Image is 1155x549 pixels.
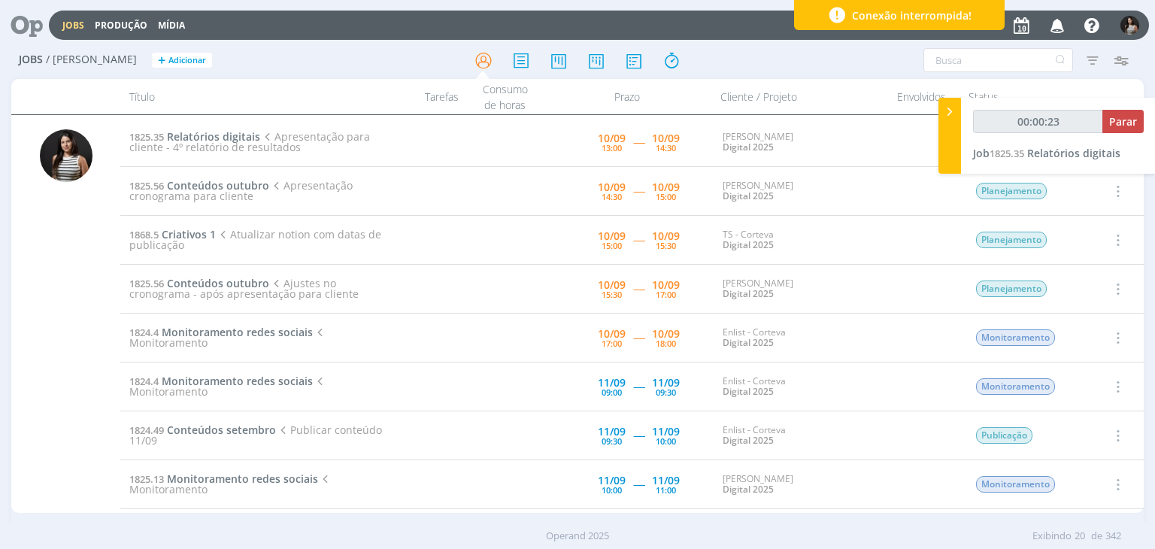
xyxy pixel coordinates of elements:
[543,79,711,114] div: Prazo
[656,144,676,152] div: 14:30
[723,376,878,398] div: Enlist - Corteva
[598,182,626,193] div: 10/09
[167,423,276,437] span: Conteúdos setembro
[633,477,644,491] span: -----
[656,290,676,299] div: 17:00
[19,53,43,66] span: Jobs
[973,146,1120,160] a: Job1825.35Relatórios digitais
[162,374,313,388] span: Monitoramento redes sociais
[129,472,318,486] a: 1825.13Monitoramento redes sociais
[656,193,676,201] div: 15:00
[129,374,313,388] a: 1824.4Monitoramento redes sociais
[377,79,468,114] div: Tarefas
[723,190,774,202] a: Digital 2025
[976,232,1047,248] span: Planejamento
[723,287,774,300] a: Digital 2025
[652,426,680,437] div: 11/09
[723,336,774,349] a: Digital 2025
[129,325,326,350] span: Monitoramento
[129,326,159,339] span: 1824.4
[129,472,164,486] span: 1825.13
[723,141,774,153] a: Digital 2025
[656,437,676,445] div: 10:00
[120,79,377,114] div: Título
[90,20,152,32] button: Produção
[652,182,680,193] div: 10/09
[652,231,680,241] div: 10/09
[656,339,676,347] div: 18:00
[1120,16,1139,35] img: C
[602,144,622,152] div: 13:00
[602,290,622,299] div: 15:30
[129,423,164,437] span: 1824.49
[723,132,878,153] div: [PERSON_NAME]
[598,280,626,290] div: 10/09
[153,20,189,32] button: Mídia
[129,325,313,339] a: 1824.4Monitoramento redes sociais
[633,330,644,344] span: -----
[723,180,878,202] div: [PERSON_NAME]
[959,79,1087,114] div: Status
[62,19,84,32] a: Jobs
[129,130,164,144] span: 1825.35
[168,56,206,65] span: Adicionar
[598,426,626,437] div: 11/09
[468,79,543,114] div: Consumo de horas
[46,53,137,66] span: / [PERSON_NAME]
[976,378,1055,395] span: Monitoramento
[129,375,159,388] span: 1824.4
[723,385,774,398] a: Digital 2025
[633,428,644,442] span: -----
[1075,529,1085,544] span: 20
[158,53,165,68] span: +
[723,278,878,300] div: [PERSON_NAME]
[129,423,276,437] a: 1824.49Conteúdos setembro
[1109,114,1137,129] span: Parar
[598,475,626,486] div: 11/09
[652,280,680,290] div: 10/09
[633,135,644,149] span: -----
[129,129,369,154] span: Apresentação para cliente - 4º relatório de resultados
[129,228,159,241] span: 1868.5
[602,339,622,347] div: 17:00
[598,133,626,144] div: 10/09
[633,184,644,198] span: -----
[167,129,260,144] span: Relatórios digitais
[652,329,680,339] div: 10/09
[598,329,626,339] div: 10/09
[129,423,381,447] span: Publicar conteúdo 11/09
[884,79,959,114] div: Envolvidos
[129,374,326,399] span: Monitoramento
[723,327,878,349] div: Enlist - Corteva
[162,325,313,339] span: Monitoramento redes sociais
[129,129,260,144] a: 1825.35Relatórios digitais
[723,229,878,251] div: TS - Corteva
[129,276,359,301] span: Ajustes no cronograma - após apresentação para cliente
[129,178,352,203] span: Apresentação cronograma para cliente
[152,53,212,68] button: +Adicionar
[1105,529,1121,544] span: 342
[1032,529,1072,544] span: Exibindo
[602,388,622,396] div: 09:00
[129,179,164,193] span: 1825.56
[129,276,269,290] a: 1825.56Conteúdos outubro
[976,476,1055,493] span: Monitoramento
[158,19,185,32] a: Mídia
[976,281,1047,297] span: Planejamento
[656,388,676,396] div: 09:30
[1091,529,1102,544] span: de
[167,276,269,290] span: Conteúdos outubro
[652,475,680,486] div: 11/09
[602,193,622,201] div: 14:30
[723,483,774,496] a: Digital 2025
[1102,110,1144,133] button: Parar
[129,277,164,290] span: 1825.56
[58,20,89,32] button: Jobs
[167,178,269,193] span: Conteúdos outubro
[40,129,92,182] img: C
[923,48,1073,72] input: Busca
[598,231,626,241] div: 10/09
[723,474,878,496] div: [PERSON_NAME]
[129,178,269,193] a: 1825.56Conteúdos outubro
[95,19,147,32] a: Produção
